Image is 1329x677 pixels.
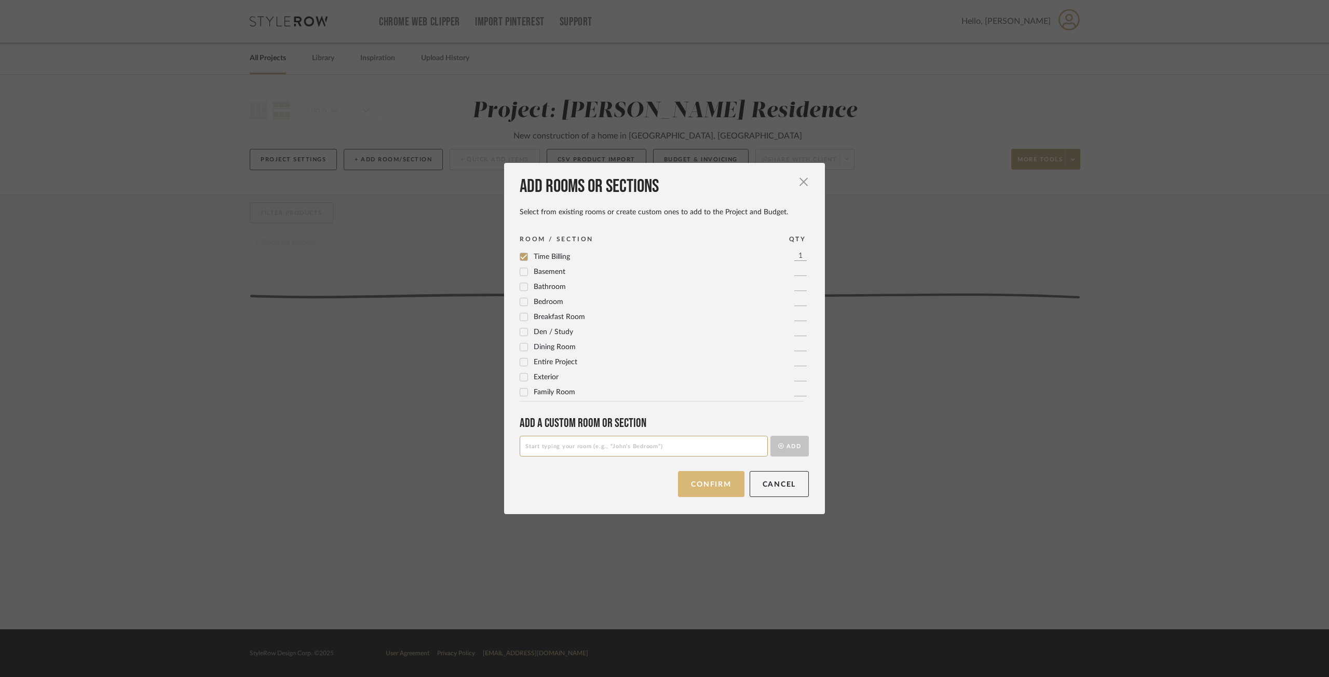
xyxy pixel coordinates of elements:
div: ROOM / SECTION [520,234,593,244]
button: Add [770,436,809,457]
div: Select from existing rooms or create custom ones to add to the Project and Budget. [520,208,809,217]
input: Start typing your room (e.g., “John’s Bedroom”) [520,436,768,457]
span: Breakfast Room [534,313,585,321]
button: Close [793,171,814,192]
span: Basement [534,268,565,275]
span: Exterior [534,374,559,381]
span: Bedroom [534,298,563,306]
span: Entire Project [534,358,577,366]
span: Family Room [534,389,575,396]
span: Bathroom [534,283,566,291]
div: QTY [789,234,806,244]
span: Den / Study [534,328,573,336]
div: Add rooms or sections [520,175,809,198]
span: Time Billing [534,253,570,260]
button: Confirm [678,471,744,497]
span: Dining Room [534,343,576,351]
button: Cancel [750,471,809,497]
div: Add a Custom room or Section [520,416,809,431]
